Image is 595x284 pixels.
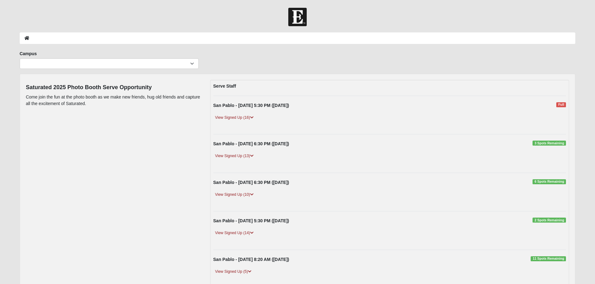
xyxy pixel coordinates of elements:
[213,218,289,223] strong: San Pablo - [DATE] 5:30 PM ([DATE])
[213,114,255,121] a: View Signed Up (16)
[288,8,307,26] img: Church of Eleven22 Logo
[533,179,566,184] span: 6 Spots Remaining
[531,256,566,261] span: 11 Spots Remaining
[213,257,289,262] strong: San Pablo - [DATE] 8:20 AM ([DATE])
[20,51,37,57] label: Campus
[213,84,236,89] strong: Serve Staff
[533,141,566,146] span: 3 Spots Remaining
[533,218,566,223] span: 2 Spots Remaining
[213,103,289,108] strong: San Pablo - [DATE] 5:30 PM ([DATE])
[213,153,255,159] a: View Signed Up (13)
[213,230,255,236] a: View Signed Up (14)
[26,94,201,107] p: Come join the fun at the photo booth as we make new friends, hug old friends and capture all the ...
[26,84,201,91] h4: Saturated 2025 Photo Booth Serve Opportunity
[213,191,255,198] a: View Signed Up (10)
[213,141,289,146] strong: San Pablo - [DATE] 6:30 PM ([DATE])
[213,268,253,275] a: View Signed Up (5)
[213,180,289,185] strong: San Pablo - [DATE] 6:30 PM ([DATE])
[556,102,566,107] span: Full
